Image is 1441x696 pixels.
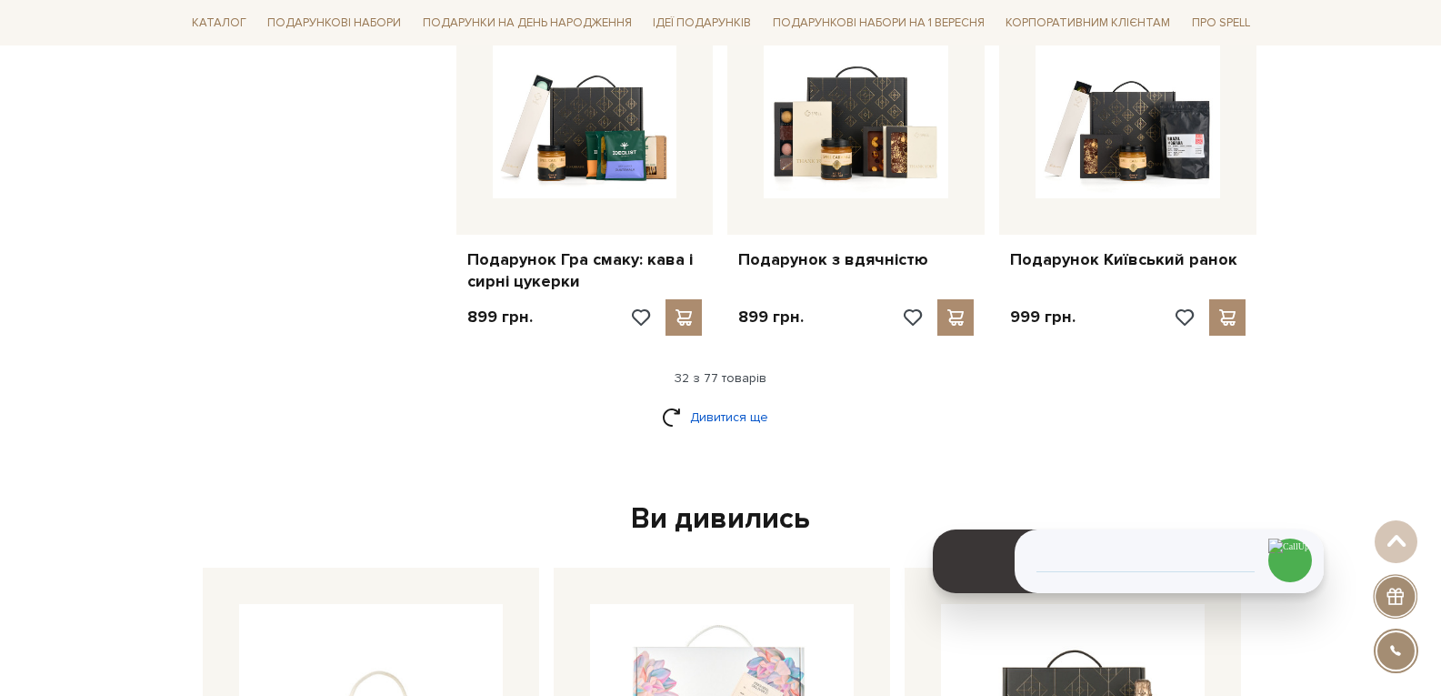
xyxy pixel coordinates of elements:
a: Дивитися ще [662,401,780,433]
a: Подарунок з вдячністю [738,249,974,270]
a: Подарунок Гра смаку: кава і сирні цукерки [467,249,703,292]
p: 899 грн. [738,307,804,328]
a: Подарунки на День народження [415,9,639,37]
a: Подарункові набори на 1 Вересня [766,7,992,38]
div: 32 з 77 товарів [177,370,1265,387]
a: Подарункові набори [260,9,408,37]
p: 899 грн. [467,307,533,328]
div: Ви дивились [195,500,1246,539]
a: Каталог [185,9,254,37]
a: Подарунок Київський ранок [1010,249,1246,270]
a: Ідеї подарунків [645,9,758,37]
a: Про Spell [1185,9,1257,37]
a: Корпоративним клієнтам [998,7,1177,38]
p: 999 грн. [1010,307,1076,328]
